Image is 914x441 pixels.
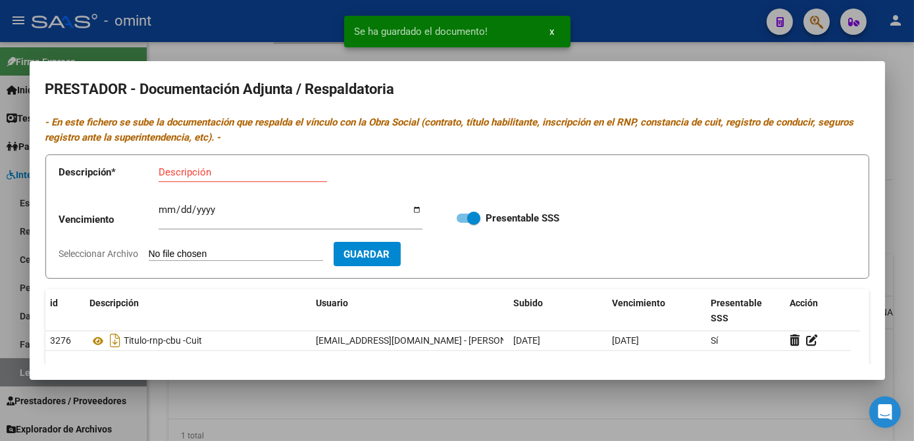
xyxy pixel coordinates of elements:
[107,330,124,351] i: Descargar documento
[317,298,349,308] span: Usuario
[550,26,555,37] span: x
[540,20,565,43] button: x
[613,335,640,346] span: [DATE]
[607,289,706,333] datatable-header-cell: Vencimiento
[45,289,85,333] datatable-header-cell: id
[706,289,785,333] datatable-header-cell: Presentable SSS
[59,165,159,180] p: Descripción
[45,77,869,102] h2: PRESTADOR - Documentación Adjunta / Respaldatoria
[711,335,719,346] span: Sí
[311,289,509,333] datatable-header-cell: Usuario
[59,212,159,227] p: Vencimiento
[514,335,541,346] span: [DATE]
[355,25,488,38] span: Se ha guardado el documento!
[711,298,763,323] span: Presentable SSS
[509,289,607,333] datatable-header-cell: Subido
[85,289,311,333] datatable-header-cell: Descripción
[90,298,140,308] span: Descripción
[514,298,544,308] span: Subido
[45,116,854,143] i: - En este fichero se sube la documentación que respalda el vínculo con la Obra Social (contrato, ...
[334,242,401,266] button: Guardar
[51,298,59,308] span: id
[790,298,819,308] span: Acción
[613,298,666,308] span: Vencimiento
[486,212,559,224] strong: Presentable SSS
[344,248,390,260] span: Guardar
[317,335,540,346] span: [EMAIL_ADDRESS][DOMAIN_NAME] - [PERSON_NAME]
[869,396,901,428] div: Open Intercom Messenger
[124,336,203,346] span: Titulo-rnp-cbu -Cuit
[59,248,139,259] span: Seleccionar Archivo
[785,289,851,333] datatable-header-cell: Acción
[51,335,72,346] span: 3276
